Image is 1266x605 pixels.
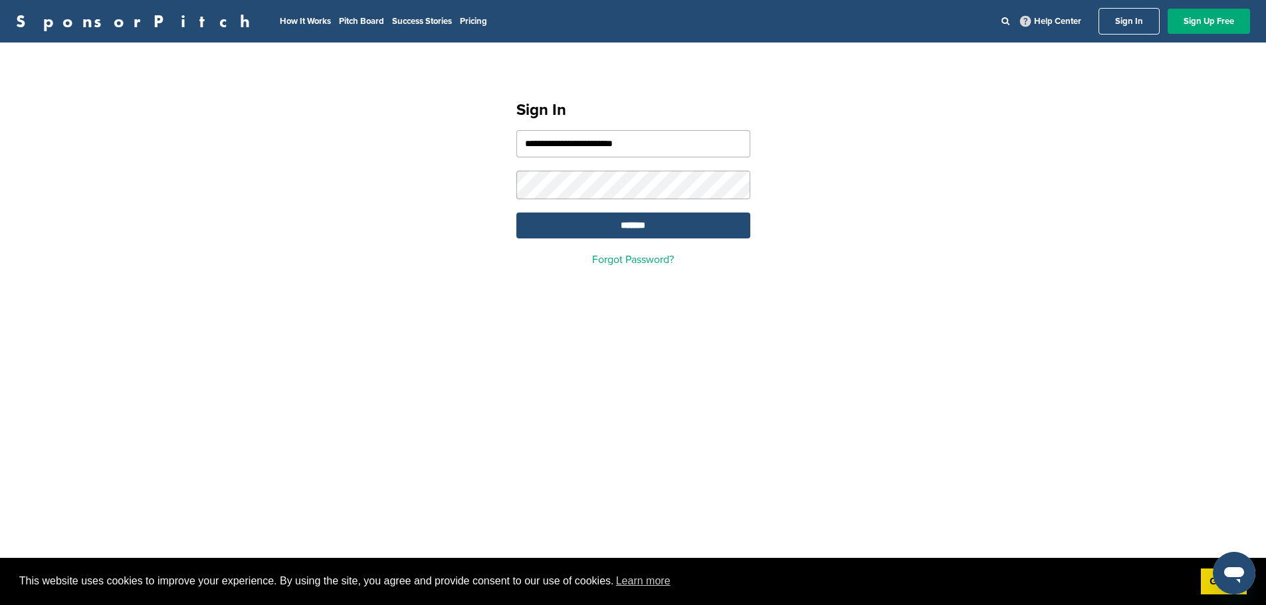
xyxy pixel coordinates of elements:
[460,16,487,27] a: Pricing
[16,13,259,30] a: SponsorPitch
[614,571,673,591] a: learn more about cookies
[1168,9,1250,34] a: Sign Up Free
[392,16,452,27] a: Success Stories
[1099,8,1160,35] a: Sign In
[1201,568,1247,595] a: dismiss cookie message
[592,253,674,266] a: Forgot Password?
[1213,552,1255,594] iframe: Button to launch messaging window
[19,571,1190,591] span: This website uses cookies to improve your experience. By using the site, you agree and provide co...
[516,98,750,122] h1: Sign In
[1017,13,1084,29] a: Help Center
[339,16,384,27] a: Pitch Board
[280,16,331,27] a: How It Works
